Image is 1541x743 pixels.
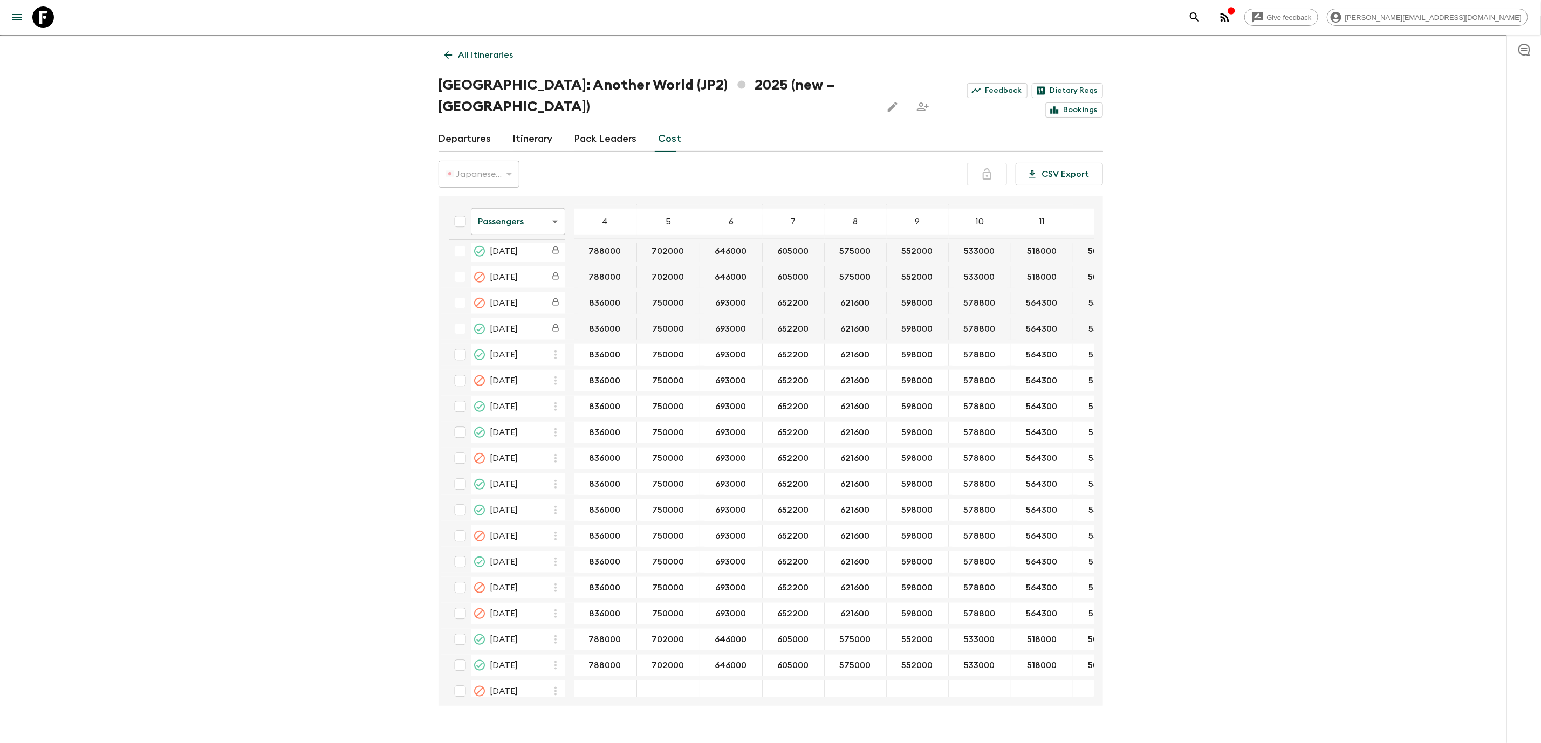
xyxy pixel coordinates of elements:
div: 04 Oct 2025; 9 [887,344,949,366]
button: 550000 [1076,344,1133,366]
div: 25 Oct 2025; 9 [887,448,949,469]
button: 504000 [1076,266,1134,288]
div: 18 Oct 2025; 6 [700,396,763,417]
div: 18 Oct 2025; 10 [949,396,1011,417]
span: [DATE] [490,426,518,439]
button: 750000 [639,577,697,598]
button: 621600 [828,603,883,624]
span: [DATE] [490,297,518,309]
div: 07 Oct 2025; 5 [637,370,700,391]
button: 693000 [703,525,759,547]
button: 750000 [639,396,697,417]
button: 750000 [639,551,697,573]
div: 21 Oct 2025; 10 [949,422,1011,443]
span: [DATE] [490,322,518,335]
svg: Departed [473,322,486,335]
button: 598000 [889,344,946,366]
button: 750000 [639,318,697,340]
div: 06 Sep 2025; 7 [763,240,825,262]
a: Feedback [967,83,1028,98]
button: 693000 [703,318,759,340]
div: 08 Nov 2025; 8 [825,473,887,495]
button: 621600 [828,499,883,521]
div: 18 Oct 2025; 12 [1073,396,1136,417]
div: 20 Sep 2025; 4 [574,318,637,340]
button: 621600 [828,473,883,495]
button: 652200 [765,577,822,598]
button: 598000 [889,370,946,391]
svg: Guaranteed [473,400,486,413]
button: 552000 [889,629,946,650]
button: 564300 [1013,499,1071,521]
div: Select all [449,211,471,232]
div: 25 Oct 2025; 7 [763,448,825,469]
svg: Cancelled [473,685,486,698]
div: 20 Sep 2025; 12 [1073,318,1136,340]
button: 533000 [951,655,1008,676]
div: 07 Oct 2025; 4 [574,370,637,391]
button: 693000 [703,603,759,624]
button: 652200 [765,396,822,417]
svg: Guaranteed [473,659,486,672]
svg: Cancelled [473,374,486,387]
button: 693000 [703,473,759,495]
button: 533000 [951,240,1008,262]
p: 9 [915,215,920,228]
div: 06 Sep 2025; 11 [1011,240,1073,262]
div: Costs are fixed. The departure date (16 Sep 2025) has passed [546,293,565,313]
button: 788000 [576,655,634,676]
div: 07 Oct 2025; 12 [1073,370,1136,391]
button: 578800 [951,396,1009,417]
button: 652200 [765,525,822,547]
div: 04 Oct 2025; 11 [1011,344,1073,366]
button: 578800 [951,448,1009,469]
div: 20 Sep 2025; 6 [700,318,763,340]
button: 552000 [889,655,946,676]
div: 16 Sep 2025; 5 [637,292,700,314]
div: 08 Nov 2025; 5 [637,473,700,495]
div: 07 Oct 2025; 10 [949,370,1011,391]
button: 605000 [765,655,822,676]
div: 06 Sep 2025; 12 [1073,240,1136,262]
div: 07 Oct 2025; 7 [763,370,825,391]
div: 07 Oct 2025; 11 [1011,370,1073,391]
div: 07 Oct 2025; 6 [700,370,763,391]
a: Give feedback [1244,9,1318,26]
button: 533000 [951,266,1008,288]
button: 788000 [576,629,634,650]
div: 21 Oct 2025; 6 [700,422,763,443]
button: 578800 [951,344,1009,366]
span: [DATE] [490,245,518,258]
div: 06 Sep 2025; 10 [949,240,1011,262]
span: [DATE] [490,271,518,284]
button: 605000 [765,266,822,288]
div: 20 Sep 2025; 11 [1011,318,1073,340]
button: 564300 [1013,473,1071,495]
button: 550000 [1076,525,1133,547]
button: 621600 [828,448,883,469]
div: 25 Oct 2025; 6 [700,448,763,469]
button: 550000 [1076,396,1133,417]
button: 578800 [951,292,1009,314]
button: 504000 [1076,240,1134,262]
button: 750000 [639,344,697,366]
div: 25 Oct 2025; 4 [574,448,637,469]
div: 13 Sep 2025; 10 [949,266,1011,288]
a: All itineraries [439,44,519,66]
div: 13 Sep 2025; 8 [825,266,887,288]
div: 25 Oct 2025; 11 [1011,448,1073,469]
svg: Cancelled [473,607,486,620]
a: Dietary Reqs [1032,83,1103,98]
div: 18 Oct 2025; 8 [825,396,887,417]
button: 652200 [765,499,822,521]
button: 564300 [1013,396,1071,417]
button: 836000 [577,318,634,340]
button: 652200 [765,370,822,391]
button: 836000 [577,473,634,495]
button: 836000 [577,577,634,598]
button: 646000 [702,266,760,288]
div: 18 Oct 2025; 4 [574,396,637,417]
button: 504000 [1076,655,1134,676]
button: 702000 [639,655,697,676]
svg: Sold Out [473,478,486,491]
